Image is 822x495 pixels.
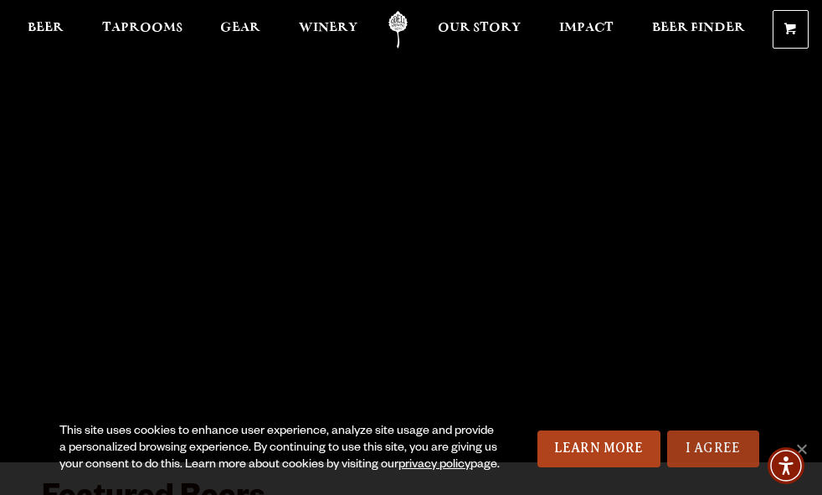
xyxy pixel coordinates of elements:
[220,21,260,34] span: Gear
[438,11,521,49] a: Our Story
[102,21,182,34] span: Taprooms
[28,21,64,34] span: Beer
[768,447,804,484] div: Accessibility Menu
[299,21,357,34] span: Winery
[667,431,759,467] a: I Agree
[652,11,745,49] a: Beer Finder
[299,11,357,49] a: Winery
[438,21,521,34] span: Our Story
[102,11,182,49] a: Taprooms
[559,11,614,49] a: Impact
[398,459,470,472] a: privacy policy
[652,21,745,34] span: Beer Finder
[28,11,64,49] a: Beer
[537,431,660,467] a: Learn More
[377,11,419,49] a: Odell Home
[220,11,260,49] a: Gear
[559,21,614,34] span: Impact
[59,424,502,474] div: This site uses cookies to enhance user experience, analyze site usage and provide a personalized ...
